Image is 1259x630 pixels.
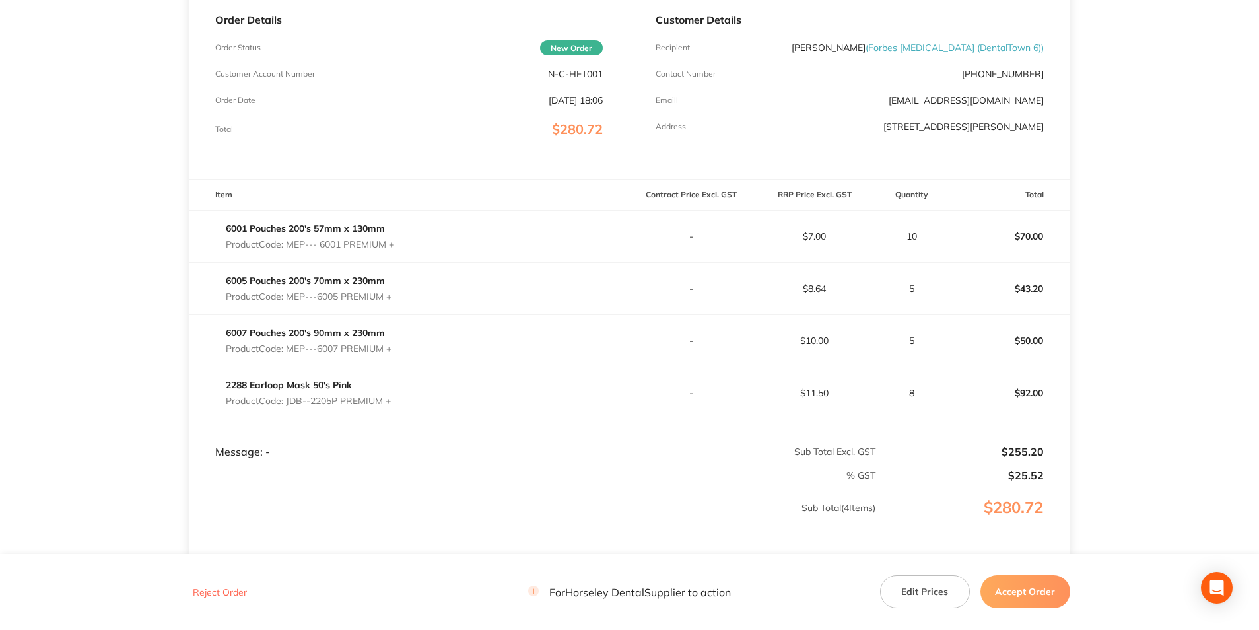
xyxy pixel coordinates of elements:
[792,42,1044,53] p: [PERSON_NAME]
[630,446,875,457] p: Sub Total Excl. GST
[753,231,875,242] p: $7.00
[883,122,1044,132] p: [STREET_ADDRESS][PERSON_NAME]
[877,470,1044,481] p: $25.52
[189,503,875,540] p: Sub Total ( 4 Items)
[656,122,686,131] p: Address
[1201,572,1233,604] div: Open Intercom Messenger
[962,69,1044,79] p: [PHONE_NUMBER]
[656,69,716,79] p: Contact Number
[630,283,752,294] p: -
[656,43,690,52] p: Recipient
[877,499,1070,543] p: $280.72
[226,396,391,406] p: Product Code: JDB--2205P PREMIUM +
[947,273,1070,304] p: $43.20
[629,180,753,211] th: Contract Price Excl. GST
[753,335,875,346] p: $10.00
[215,125,233,134] p: Total
[226,239,394,250] p: Product Code: MEP--- 6001 PREMIUM +
[980,575,1070,608] button: Accept Order
[877,446,1044,458] p: $255.20
[876,180,947,211] th: Quantity
[630,231,752,242] p: -
[877,388,946,398] p: 8
[540,40,603,55] span: New Order
[877,231,946,242] p: 10
[630,388,752,398] p: -
[656,14,1043,26] p: Customer Details
[189,180,629,211] th: Item
[226,275,385,287] a: 6005 Pouches 200's 70mm x 230mm
[656,96,678,105] p: Emaill
[889,94,1044,106] a: [EMAIL_ADDRESS][DOMAIN_NAME]
[189,586,251,598] button: Reject Order
[877,283,946,294] p: 5
[226,327,385,339] a: 6007 Pouches 200's 90mm x 230mm
[549,95,603,106] p: [DATE] 18:06
[189,470,875,481] p: % GST
[947,325,1070,357] p: $50.00
[947,221,1070,252] p: $70.00
[630,335,752,346] p: -
[880,575,970,608] button: Edit Prices
[947,180,1070,211] th: Total
[226,291,391,302] p: Product Code: MEP---6005 PREMIUM +
[215,69,315,79] p: Customer Account Number
[215,14,603,26] p: Order Details
[226,343,391,354] p: Product Code: MEP---6007 PREMIUM +
[189,419,629,459] td: Message: -
[215,43,261,52] p: Order Status
[528,586,731,598] p: For Horseley Dental Supplier to action
[215,96,255,105] p: Order Date
[226,223,385,234] a: 6001 Pouches 200's 57mm x 130mm
[947,377,1070,409] p: $92.00
[877,335,946,346] p: 5
[226,379,352,391] a: 2288 Earloop Mask 50's Pink
[552,121,603,137] span: $280.72
[753,180,876,211] th: RRP Price Excl. GST
[548,69,603,79] p: N-C-HET001
[753,388,875,398] p: $11.50
[866,42,1044,53] span: ( Forbes [MEDICAL_DATA] (DentalTown 6) )
[753,283,875,294] p: $8.64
